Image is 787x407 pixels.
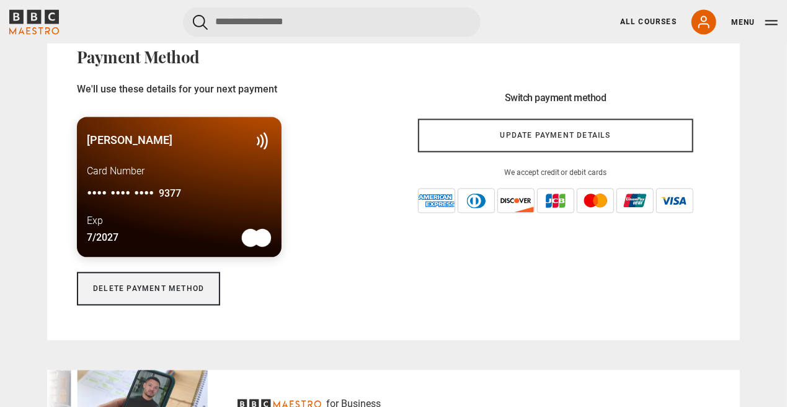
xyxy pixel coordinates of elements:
img: mastercard [241,228,272,247]
img: diners [458,188,495,213]
img: visa [656,188,693,213]
p: Card Number [87,164,272,179]
img: jcb [537,188,574,213]
p: [PERSON_NAME] [87,132,172,148]
p: Exp [87,213,103,228]
input: Search [183,7,481,37]
p: We accept credit or debit cards [418,167,693,178]
img: amex [418,188,455,213]
a: Delete payment method [77,272,220,305]
svg: BBC Maestro [9,9,59,34]
button: Toggle navigation [731,16,778,29]
img: unionpay [616,188,654,213]
button: Submit the search query [193,14,208,30]
a: All Courses [620,16,677,27]
h3: Switch payment method [418,92,693,104]
p: •••• •••• •••• [87,184,272,204]
img: discover [497,188,535,213]
h2: Payment Method [77,47,200,67]
a: Update payment details [418,119,693,152]
p: We'll use these details for your next payment [77,82,386,97]
span: 9377 [159,184,181,204]
img: mastercard [577,188,614,213]
p: 7/2027 [87,230,118,245]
